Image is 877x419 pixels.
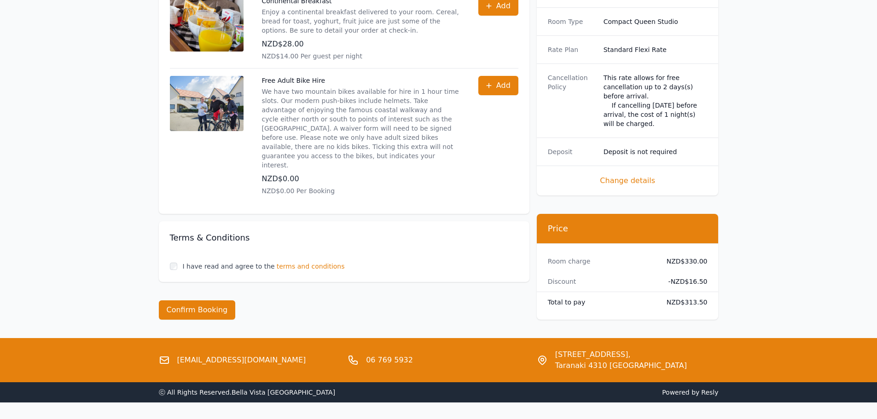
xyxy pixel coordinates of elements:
dt: Rate Plan [548,45,596,54]
span: Powered by [442,388,719,397]
dt: Deposit [548,147,596,156]
dd: Deposit is not required [604,147,708,156]
button: Confirm Booking [159,300,236,320]
p: NZD$14.00 Per guest per night [262,52,460,61]
h3: Price [548,223,708,234]
img: Free Adult Bike Hire [170,76,244,131]
span: [STREET_ADDRESS], [555,349,687,360]
dt: Room Type [548,17,596,26]
span: Taranaki 4310 [GEOGRAPHIC_DATA] [555,360,687,371]
dd: Standard Flexi Rate [604,45,708,54]
a: Resly [701,389,718,396]
label: I have read and agree to the [183,263,275,270]
dt: Cancellation Policy [548,73,596,128]
dd: NZD$330.00 [659,257,708,266]
dd: Compact Queen Studio [604,17,708,26]
span: ⓒ All Rights Reserved. Bella Vista [GEOGRAPHIC_DATA] [159,389,336,396]
dt: Total to pay [548,298,652,307]
button: Add [478,76,518,95]
p: NZD$28.00 [262,39,460,50]
p: NZD$0.00 [262,173,460,184]
a: 06 769 5932 [366,355,413,366]
p: Enjoy a continental breakfast delivered to your room. Cereal, bread for toast, yoghurt, fruit jui... [262,7,460,35]
h3: Terms & Conditions [170,232,518,243]
span: terms and conditions [277,262,345,271]
dt: Discount [548,277,652,286]
span: Change details [548,175,708,186]
p: NZD$0.00 Per Booking [262,186,460,195]
span: Add [496,0,511,11]
dd: - NZD$16.50 [659,277,708,286]
p: Free Adult Bike Hire [262,76,460,85]
dt: Room charge [548,257,652,266]
p: We have two mountain bikes available for hire in 1 hour time slots. Our modern push-bikes include... [262,87,460,170]
a: [EMAIL_ADDRESS][DOMAIN_NAME] [177,355,306,366]
span: Add [496,80,511,91]
div: This rate allows for free cancellation up to 2 days(s) before arrival. If cancelling [DATE] befor... [604,73,708,128]
dd: NZD$313.50 [659,298,708,307]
